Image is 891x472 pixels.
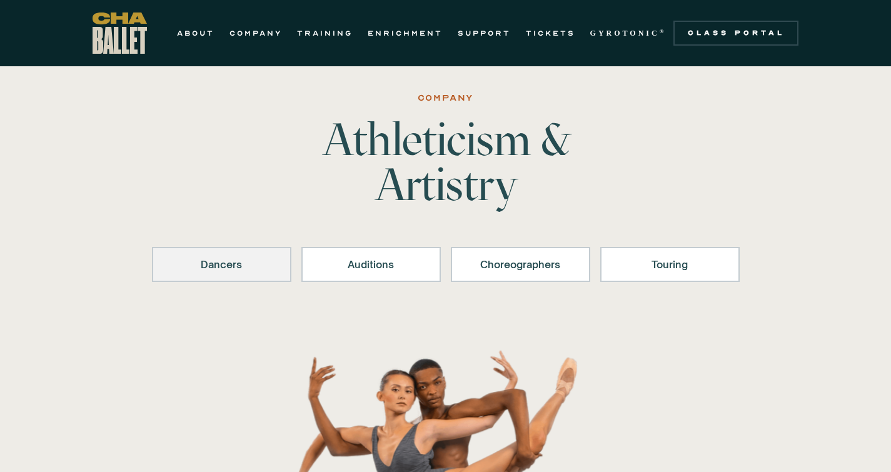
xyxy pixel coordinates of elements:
a: ENRICHMENT [368,26,443,41]
a: home [93,13,147,54]
a: Auditions [301,247,441,282]
strong: GYROTONIC [590,29,660,38]
div: Touring [617,257,723,272]
div: Dancers [168,257,275,272]
div: Company [418,91,474,106]
a: COMPANY [229,26,282,41]
div: Choreographers [467,257,574,272]
a: GYROTONIC® [590,26,667,41]
a: Touring [600,247,740,282]
a: SUPPORT [458,26,511,41]
a: Class Portal [673,21,798,46]
a: ABOUT [177,26,214,41]
a: Choreographers [451,247,590,282]
div: Class Portal [681,28,791,38]
a: Dancers [152,247,291,282]
sup: ® [660,28,667,34]
div: Auditions [318,257,425,272]
h1: Athleticism & Artistry [251,117,641,207]
a: TICKETS [526,26,575,41]
a: TRAINING [297,26,353,41]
